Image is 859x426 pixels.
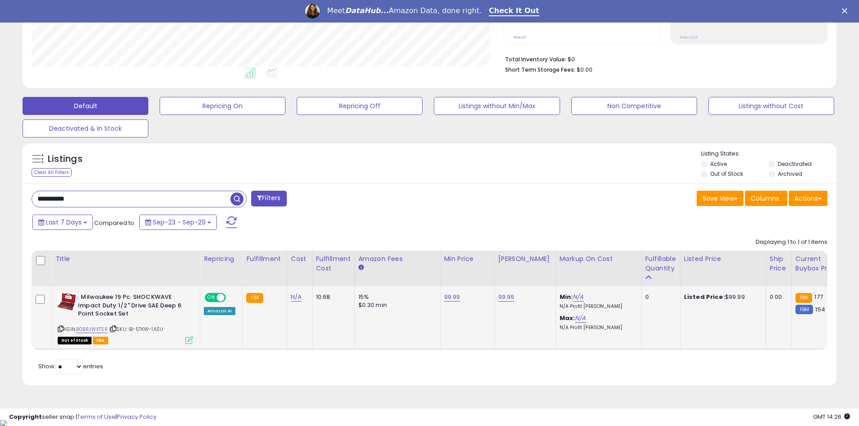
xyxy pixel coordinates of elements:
[745,191,787,206] button: Columns
[345,6,389,15] i: DataHub...
[204,307,235,315] div: Amazon AI
[710,170,743,178] label: Out of Stock
[32,215,93,230] button: Last 7 Days
[358,293,433,301] div: 15%
[109,325,163,333] span: | SKU: IB-5TKW-1ASU
[573,293,583,302] a: N/A
[55,254,196,264] div: Title
[48,153,83,165] h5: Listings
[560,293,573,301] b: Min:
[246,254,283,264] div: Fulfillment
[701,150,836,158] p: Listing States:
[560,325,634,331] p: N/A Profit [PERSON_NAME]
[327,6,482,15] div: Meet Amazon Data, done right.
[778,170,802,178] label: Archived
[789,191,827,206] button: Actions
[358,264,364,272] small: Amazon Fees.
[645,293,673,301] div: 0
[505,53,821,64] li: $0
[206,294,217,302] span: ON
[697,191,744,206] button: Save View
[358,301,433,309] div: $0.30 min
[684,293,725,301] b: Listed Price:
[795,254,842,273] div: Current Buybox Price
[444,293,460,302] a: 99.99
[645,254,676,273] div: Fulfillable Quantity
[684,293,759,301] div: $99.99
[93,337,108,344] span: FBA
[246,293,263,303] small: FBA
[9,413,156,421] div: seller snap | |
[795,293,812,303] small: FBA
[297,97,423,115] button: Repricing Off
[556,251,641,286] th: The percentage added to the cost of goods (COGS) that forms the calculator for Min & Max prices.
[58,293,76,311] img: 51PshciV5sL._SL40_.jpg
[9,412,42,421] strong: Copyright
[770,254,788,273] div: Ship Price
[38,362,103,371] span: Show: entries
[560,254,638,264] div: Markup on Cost
[32,168,72,177] div: Clear All Filters
[575,314,586,323] a: N/A
[76,325,108,333] a: B0BRJWXTSR
[680,35,698,40] small: Prev: N/A
[560,303,634,310] p: N/A Profit [PERSON_NAME]
[46,218,82,227] span: Last 7 Days
[770,293,785,301] div: 0.00
[434,97,560,115] button: Listings without Min/Max
[815,305,825,314] span: 154
[94,219,136,227] span: Compared to:
[117,412,156,421] a: Privacy Policy
[571,97,697,115] button: Non Competitive
[577,65,593,74] span: $0.00
[813,412,850,421] span: 2025-10-7 14:26 GMT
[684,254,762,264] div: Listed Price
[514,35,526,40] small: Prev: 0
[225,294,239,302] span: OFF
[708,97,834,115] button: Listings without Cost
[778,160,812,168] label: Deactivated
[710,160,727,168] label: Active
[795,305,813,314] small: FBM
[489,6,539,16] a: Check It Out
[814,293,822,301] span: 177
[58,293,193,343] div: ASIN:
[498,254,552,264] div: [PERSON_NAME]
[505,66,575,73] b: Short Term Storage Fees:
[139,215,217,230] button: Sep-23 - Sep-29
[560,314,575,322] b: Max:
[58,337,92,344] span: All listings that are currently out of stock and unavailable for purchase on Amazon
[291,293,302,302] a: N/A
[316,293,348,301] div: 10.68
[23,97,148,115] button: Default
[78,293,188,321] b: . Milwaukee 19 Pc. SHOCKWAVE Impact Duty 1/2" Drive SAE Deep 6 Point Socket Set
[444,254,491,264] div: Min Price
[505,55,566,63] b: Total Inventory Value:
[291,254,308,264] div: Cost
[498,293,514,302] a: 99.99
[160,97,285,115] button: Repricing On
[316,254,351,273] div: Fulfillment Cost
[251,191,286,206] button: Filters
[204,254,239,264] div: Repricing
[153,218,206,227] span: Sep-23 - Sep-29
[842,8,851,14] div: Close
[756,238,827,247] div: Displaying 1 to 1 of 1 items
[751,194,779,203] span: Columns
[358,254,436,264] div: Amazon Fees
[305,4,320,18] img: Profile image for Georgie
[23,119,148,137] button: Deactivated & In Stock
[77,412,115,421] a: Terms of Use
